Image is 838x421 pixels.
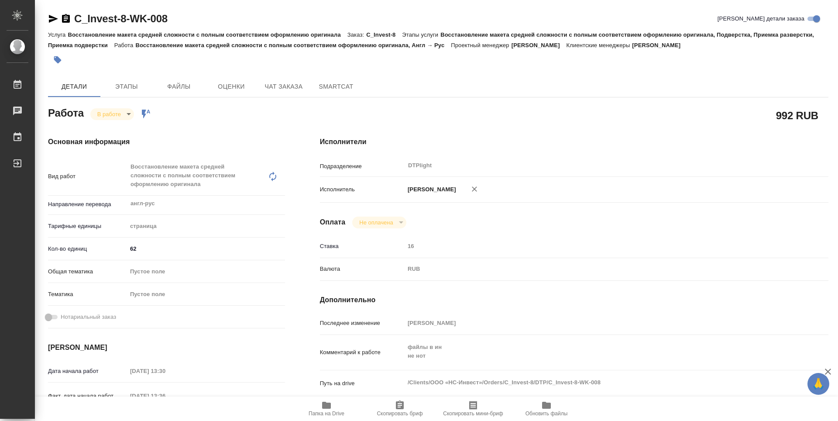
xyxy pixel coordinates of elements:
span: Скопировать мини-бриф [443,411,503,417]
span: Детали [53,81,95,92]
span: Оценки [210,81,252,92]
span: 🙏 [811,375,826,393]
p: C_Invest-8 [366,31,402,38]
div: В работе [352,217,406,228]
p: Общая тематика [48,267,127,276]
p: Тарифные единицы [48,222,127,231]
p: [PERSON_NAME] [632,42,687,48]
p: [PERSON_NAME] [512,42,567,48]
p: Валюта [320,265,405,273]
button: В работе [95,110,124,118]
div: Пустое поле [127,287,285,302]
h4: Дополнительно [320,295,828,305]
div: RUB [405,262,786,276]
textarea: /Clients/ООО «НС-Инвест»/Orders/C_Invest-8/DTP/C_Invest-8-WK-008 [405,375,786,390]
span: Чат заказа [263,81,305,92]
span: SmartCat [315,81,357,92]
p: Подразделение [320,162,405,171]
h4: Основная информация [48,137,285,147]
div: Пустое поле [127,264,285,279]
p: [PERSON_NAME] [405,185,456,194]
p: Направление перевода [48,200,127,209]
div: страница [127,219,285,234]
div: Пустое поле [130,267,275,276]
span: Этапы [106,81,148,92]
p: Клиентские менеджеры [567,42,632,48]
input: Пустое поле [405,317,786,329]
button: Папка на Drive [290,397,363,421]
p: Дата начала работ [48,367,127,376]
p: Факт. дата начала работ [48,392,127,400]
input: Пустое поле [127,390,203,402]
p: Вид работ [48,172,127,181]
p: Исполнитель [320,185,405,194]
p: Тематика [48,290,127,299]
div: В работе [90,108,134,120]
a: C_Invest-8-WK-008 [74,13,168,24]
span: Обновить файлы [525,411,568,417]
p: Восстановление макета средней сложности с полным соответствием оформлению оригинала, Англ → Рус [135,42,451,48]
span: Скопировать бриф [377,411,422,417]
p: Проектный менеджер [451,42,511,48]
p: Работа [114,42,136,48]
button: Скопировать бриф [363,397,436,421]
input: Пустое поле [127,365,203,377]
p: Услуга [48,31,68,38]
button: Обновить файлы [510,397,583,421]
input: Пустое поле [405,240,786,252]
p: Комментарий к работе [320,348,405,357]
input: ✎ Введи что-нибудь [127,242,285,255]
button: Не оплачена [357,219,395,226]
span: Нотариальный заказ [61,313,116,321]
button: Скопировать ссылку для ЯМессенджера [48,14,58,24]
textarea: файлы в ин не нот [405,340,786,363]
span: Файлы [158,81,200,92]
p: Восстановление макета средней сложности с полным соответствием оформлению оригинала [68,31,347,38]
p: Последнее изменение [320,319,405,328]
p: Путь на drive [320,379,405,388]
p: Заказ: [347,31,366,38]
h2: Работа [48,104,84,120]
p: Этапы услуги [402,31,440,38]
h4: [PERSON_NAME] [48,342,285,353]
span: Папка на Drive [309,411,344,417]
button: Удалить исполнителя [465,179,484,199]
button: Добавить тэг [48,50,67,69]
div: Пустое поле [130,290,275,299]
h4: Исполнители [320,137,828,147]
button: Скопировать ссылку [61,14,71,24]
button: 🙏 [807,373,829,395]
p: Ставка [320,242,405,251]
span: [PERSON_NAME] детали заказа [718,14,804,23]
h4: Оплата [320,217,346,228]
h2: 992 RUB [776,108,818,123]
button: Скопировать мини-бриф [436,397,510,421]
p: Кол-во единиц [48,245,127,253]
